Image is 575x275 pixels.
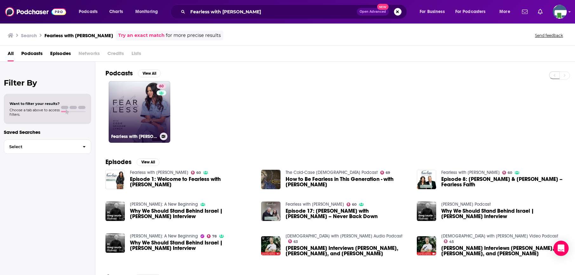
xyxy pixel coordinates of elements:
a: 78 [207,234,217,238]
a: Episode 1: Welcome to Fearless with Cissie Graham Lynch [130,176,254,187]
a: Why We Should Stand Behind Israel | Cissie Graham Lynch Interview [130,208,254,219]
a: Episode 8: Cissie Graham Lynch & Franklin Graham – Fearless Faith [441,176,565,187]
button: open menu [131,7,166,17]
h2: Filter By [4,78,91,87]
a: Fearless with Cissie Graham Lynch [130,170,188,175]
a: 60 [347,203,357,206]
span: Logged in as KCMedia [553,5,567,19]
span: How to Be Fearless in This Generation - with [PERSON_NAME] [286,176,409,187]
h2: Podcasts [105,69,133,77]
a: Episodes [50,48,71,61]
img: Why We Should Stand Behind Israel | Cissie Graham Lynch Interview [105,233,125,253]
a: 60 [502,171,512,175]
span: Why We Should Stand Behind Israel | [PERSON_NAME] Interview [441,208,565,219]
a: 69 [380,171,390,175]
span: 69 [386,171,390,174]
div: Open Intercom Messenger [553,241,569,256]
p: Saved Searches [4,129,91,135]
img: Skip Heitzig Interviews Cissie Graham Lynch, Vince Torres, and Lenya Heitzig [417,236,436,256]
span: 63 [294,240,298,243]
span: For Podcasters [455,7,486,16]
button: open menu [495,7,518,17]
button: Open AdvancedNew [357,8,389,16]
span: New [377,4,389,10]
button: open menu [415,7,453,17]
span: More [499,7,510,16]
img: Episode 1: Welcome to Fearless with Cissie Graham Lynch [105,170,125,189]
h3: Search [21,32,37,38]
span: [PERSON_NAME] Interviews [PERSON_NAME], [PERSON_NAME], and [PERSON_NAME] [286,245,409,256]
a: Charts [105,7,127,17]
a: Calvary Church with Skip Heitzig Audio Podcast [286,233,402,239]
button: View All [138,70,161,77]
img: Podchaser - Follow, Share and Rate Podcasts [5,6,66,18]
span: Want to filter your results? [10,101,60,106]
input: Search podcasts, credits, & more... [188,7,357,17]
a: Fearless with Cissie Graham Lynch [286,202,344,207]
a: Skip Heitzig Interviews Cissie Graham Lynch, Vince Torres, and Lenya Heitzig [261,236,281,256]
img: Why We Should Stand Behind Israel | Cissie Graham Lynch Interview [417,202,436,221]
button: open menu [451,7,495,17]
h3: Fearless with [PERSON_NAME] [111,134,157,139]
span: Open Advanced [360,10,386,13]
a: Greg Laurie: A New Beginning [130,233,198,239]
span: Lists [132,48,141,61]
a: Show notifications dropdown [519,6,530,17]
img: How to Be Fearless in This Generation - with Cissie Graham Lynch [261,170,281,189]
span: Why We Should Stand Behind Israel | [PERSON_NAME] Interview [130,240,254,251]
span: Episode 8: [PERSON_NAME] & [PERSON_NAME] – Fearless Faith [441,176,565,187]
a: Why We Should Stand Behind Israel | Cissie Graham Lynch Interview [441,208,565,219]
span: Networks [78,48,100,61]
span: Choose a tab above to access filters. [10,108,60,117]
a: Try an exact match [118,32,165,39]
a: Greg Laurie Podcast [441,202,491,207]
span: [PERSON_NAME] Interviews [PERSON_NAME], [PERSON_NAME], and [PERSON_NAME] [441,245,565,256]
span: Credits [107,48,124,61]
a: 60 [191,171,201,175]
a: Skip Heitzig Interviews Cissie Graham Lynch, Vince Torres, and Lenya Heitzig [286,245,409,256]
img: Why We Should Stand Behind Israel | Cissie Graham Lynch Interview [105,202,125,221]
span: Episode 1: Welcome to Fearless with [PERSON_NAME] [130,176,254,187]
a: EpisodesView All [105,158,159,166]
h2: Episodes [105,158,132,166]
span: Select [4,145,78,149]
span: Episode 17: [PERSON_NAME] with [PERSON_NAME] – Never Back Down [286,208,409,219]
a: Greg Laurie: A New Beginning [130,202,198,207]
a: 60 [157,84,166,89]
img: User Profile [553,5,567,19]
span: 45 [449,240,454,243]
a: Skip Heitzig Interviews Cissie Graham Lynch, Vince Torres, and Lenya Heitzig [441,245,565,256]
span: 78 [212,235,217,238]
button: Send feedback [533,33,565,38]
a: Calvary Church with Skip Heitzig Video Podcast [441,233,558,239]
a: 63 [288,239,298,243]
button: View All [137,158,159,166]
span: Monitoring [135,7,158,16]
span: for more precise results [166,32,221,39]
img: Episode 8: Cissie Graham Lynch & Franklin Graham – Fearless Faith [417,170,436,189]
span: Why We Should Stand Behind Israel | [PERSON_NAME] Interview [130,208,254,219]
span: Podcasts [79,7,98,16]
a: Show notifications dropdown [535,6,545,17]
span: 60 [159,83,164,90]
a: Fearless with Cissie Graham Lynch [441,170,500,175]
a: 60Fearless with [PERSON_NAME] [109,81,170,143]
span: 60 [196,171,201,174]
a: Why We Should Stand Behind Israel | Cissie Graham Lynch Interview [130,240,254,251]
img: Episode 17: Cissie Lynch with Franklin Graham – Never Back Down [261,202,281,221]
a: All [8,48,14,61]
a: Podcasts [21,48,43,61]
span: Charts [109,7,123,16]
a: 45 [444,239,454,243]
a: How to Be Fearless in This Generation - with Cissie Graham Lynch [286,176,409,187]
